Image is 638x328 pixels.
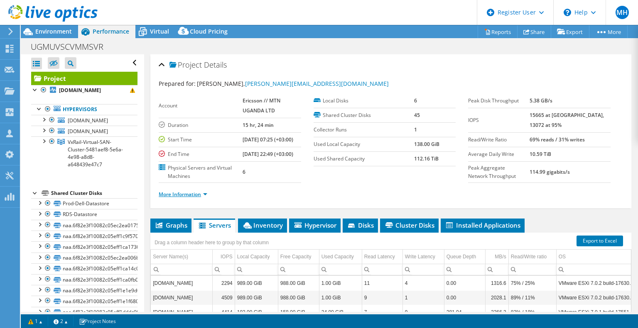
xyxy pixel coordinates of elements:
label: Read/Write Ratio [468,136,530,144]
td: Column Used Capacity, Value 1.00 GiB [319,276,362,290]
td: Column MB/s, Value 1316.6 [485,276,508,290]
td: Column Server Name(s), Filter cell [151,264,212,275]
td: Local Capacity Column [235,250,278,264]
a: 2 [48,316,74,326]
label: Used Local Capacity [314,140,415,148]
td: Column Read/Write ratio, Filter cell [508,264,556,275]
a: Reports [478,25,518,38]
td: Column OS, Value VMware ESXi 7.0.2 build-17630552 [556,290,637,305]
label: Average Daily Write [468,150,530,158]
td: Column Queue Depth, Value 0.00 [444,276,485,290]
td: IOPS Column [212,250,235,264]
a: Project Notes [73,316,122,326]
div: Queue Depth [447,252,476,262]
span: Inventory [242,221,283,229]
a: [DOMAIN_NAME] [31,85,137,96]
label: Physical Servers and Virtual Machines [159,164,243,180]
a: naa.6f82e3f10082c05eff1dddc900000336 [31,307,137,318]
td: Column Write Latency, Value 4 [402,276,444,290]
td: Read/Write ratio Column [508,250,556,264]
a: More [589,25,628,38]
td: Column MB/s, Filter cell [485,264,508,275]
b: 138.00 GiB [414,141,439,148]
b: 114.99 gigabits/s [530,168,570,175]
label: Peak Aggregate Network Throughput [468,164,530,180]
span: Cloud Pricing [190,27,228,35]
td: Column Queue Depth, Value 281.04 [444,305,485,319]
span: Graphs [155,221,187,229]
b: 45 [414,112,420,119]
td: Column Read Latency, Value 7 [362,305,402,319]
td: Column IOPS, Value 4414 [212,305,235,319]
td: Column Write Latency, Filter cell [402,264,444,275]
td: Server Name(s) Column [151,250,212,264]
b: 112.16 TiB [414,155,439,162]
td: Column Local Capacity, Filter cell [235,264,278,275]
td: Column OS, Value VMware ESXi 7.0.1 build-17551050 [556,305,637,319]
span: Details [204,60,227,70]
td: Column MB/s, Value 2366.3 [485,305,508,319]
div: Used Capacity [321,252,354,262]
td: Column Free Capacity, Filter cell [278,264,319,275]
span: Environment [35,27,72,35]
a: naa.6f82e3f10082c05eff1e1f680000033d [31,296,137,306]
b: [DATE] 22:49 (+03:00) [243,151,293,158]
td: Write Latency Column [402,250,444,264]
td: Column Free Capacity, Value 158.00 GiB [278,305,319,319]
b: 6 [243,168,245,175]
td: Queue Depth Column [444,250,485,264]
td: Column Queue Depth, Filter cell [444,264,485,275]
span: MH [616,6,629,19]
a: naa.6f82e3f10082c05eff1c9f570000031f [31,231,137,241]
td: OS Column [556,250,637,264]
label: Shared Cluster Disks [314,111,415,119]
td: Column Free Capacity, Value 988.00 GiB [278,290,319,305]
label: Duration [159,121,243,129]
a: Project [31,72,137,85]
span: [DOMAIN_NAME] [68,128,108,135]
a: naa.6f82e3f10082c05ec2ea01750000053b [31,220,137,231]
td: Column Local Capacity, Value 989.00 GiB [235,290,278,305]
div: OS [559,252,566,262]
td: Used Capacity Column [319,250,362,264]
td: Column Used Capacity, Value 34.00 GiB [319,305,362,319]
span: [DOMAIN_NAME] [68,117,108,124]
label: End Time [159,150,243,158]
td: Column IOPS, Filter cell [212,264,235,275]
label: Prepared for: [159,80,196,87]
span: Servers [198,221,231,229]
td: Column Read/Write ratio, Value 89% / 11% [508,290,556,305]
h1: UGMUVSCVMMSVR [27,42,116,51]
label: Account [159,102,243,110]
a: VxRail-Virtual-SAN-Cluster-5481aef8-5e6a-4e98-a8d8-a648439e47c7 [31,136,137,170]
div: Local Capacity [237,252,270,262]
label: Used Shared Capacity [314,155,415,163]
td: Column MB/s, Value 2028.1 [485,290,508,305]
td: Column Queue Depth, Value 0.00 [444,290,485,305]
td: Column Server Name(s), Value ugpvmwhost01.mtn.co.ug [151,276,212,290]
a: naa.6f82e3f10082c05eff1ca1730000032f [31,241,137,252]
td: Column Read Latency, Value 9 [362,290,402,305]
div: Read/Write ratio [511,252,547,262]
span: [PERSON_NAME], [197,80,389,87]
b: Ericsson // MTN UGANDA LTD [243,97,280,114]
span: Disks [347,221,374,229]
div: Free Capacity [280,252,312,262]
a: 1 [22,316,48,326]
b: [DOMAIN_NAME] [59,87,101,94]
div: Drag a column header here to group by that column [152,237,271,248]
label: Start Time [159,136,243,144]
td: Column Local Capacity, Value 989.00 GiB [235,276,278,290]
span: Virtual [150,27,169,35]
td: Column OS, Filter cell [556,264,637,275]
b: 15 hr, 24 min [243,121,274,129]
a: naa.6f82e3f10082c05eff1e1e9d00000338 [31,285,137,296]
td: Column Used Capacity, Filter cell [319,264,362,275]
td: Read Latency Column [362,250,402,264]
td: Column IOPS, Value 2294 [212,276,235,290]
td: Column Read Latency, Filter cell [362,264,402,275]
span: VxRail-Virtual-SAN-Cluster-5481aef8-5e6a-4e98-a8d8-a648439e47c7 [68,138,123,168]
td: Column Write Latency, Value 1 [402,290,444,305]
td: Column Server Name(s), Value mut-aml-02.mtn.co.ug [151,305,212,319]
a: Hypervisors [31,104,137,115]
